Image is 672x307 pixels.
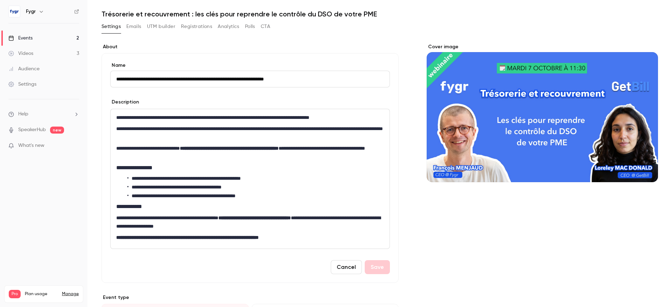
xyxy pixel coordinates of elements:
label: Cover image [427,43,658,50]
span: Pro [9,290,21,298]
button: Settings [101,21,121,32]
h6: Fygr [26,8,36,15]
span: Help [18,110,28,118]
button: Emails [126,21,141,32]
button: Registrations [181,21,212,32]
div: Videos [8,50,33,57]
button: Polls [245,21,255,32]
h1: Trésorerie et recouvrement : les clés pour reprendre le contrôle du DSO de votre PME [101,10,658,18]
iframe: Noticeable Trigger [71,143,79,149]
label: About [101,43,399,50]
label: Name [110,62,390,69]
button: Analytics [218,21,239,32]
div: editor [111,109,390,249]
p: Event type [101,294,399,301]
span: new [50,127,64,134]
div: Settings [8,81,36,88]
button: UTM builder [147,21,175,32]
span: Plan usage [25,291,58,297]
li: help-dropdown-opener [8,110,79,118]
section: Cover image [427,43,658,182]
span: What's new [18,142,44,149]
div: Audience [8,65,40,72]
div: Events [8,35,33,42]
a: SpeakerHub [18,126,46,134]
img: Fygr [9,6,20,17]
section: description [110,109,390,249]
button: CTA [261,21,270,32]
a: Manage [62,291,79,297]
button: Cancel [331,260,362,274]
label: Description [110,99,139,106]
